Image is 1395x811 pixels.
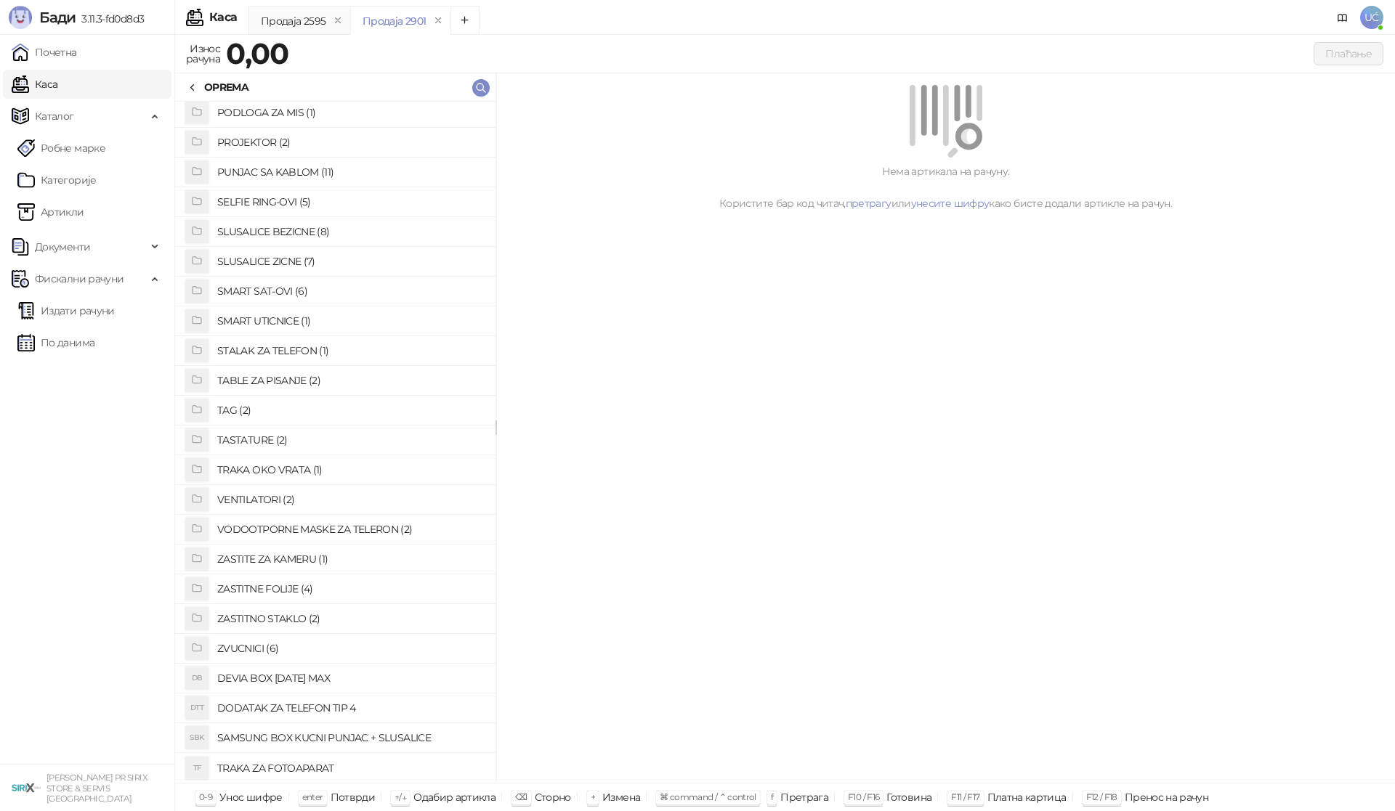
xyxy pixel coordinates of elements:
div: grid [175,102,496,783]
span: + [591,791,595,802]
div: Каса [209,12,237,23]
div: Нема артикала на рачуну. Користите бар код читач, или како бисте додали артикле на рачун. [514,163,1378,211]
span: Фискални рачуни [35,264,124,293]
h4: SLUSALICE BEZICNE (8) [217,220,484,243]
h4: TABLE ZA PISANJE (2) [217,369,484,392]
div: Готовина [886,788,931,807]
h4: PODLOGA ZA MIS (1) [217,101,484,124]
span: F12 / F18 [1086,791,1117,802]
span: F10 / F16 [848,791,879,802]
a: По данима [17,328,94,357]
h4: VODOOTPORNE MASKE ZA TELERON (2) [217,518,484,541]
h4: ZVUCNICI (6) [217,637,484,660]
span: F11 / F17 [951,791,979,802]
h4: SMART SAT-OVI (6) [217,280,484,303]
button: Add tab [450,6,480,35]
a: претрагу [846,197,891,210]
span: Каталог [35,102,74,131]
div: TF [185,757,209,780]
h4: ZASTITNO STAKLO (2) [217,607,484,630]
div: Претрага [780,788,828,807]
h4: VENTILATORI (2) [217,488,484,511]
span: ↑/↓ [395,791,406,802]
a: Категорије [17,166,97,195]
span: ⌘ command / ⌃ control [660,791,756,802]
span: enter [302,791,323,802]
span: 0-9 [199,791,212,802]
h4: DODATAK ZA TELEFON TIP 4 [217,696,484,720]
button: Плаћање [1314,42,1383,65]
a: Каса [12,70,57,99]
h4: PROJEKTOR (2) [217,131,484,154]
h4: STALAK ZA TELEFON (1) [217,339,484,362]
h4: TRAKA ZA FOTOAPARAT [217,757,484,780]
a: ArtikliАртикли [17,197,84,227]
div: Продаја 2595 [261,13,325,29]
small: [PERSON_NAME] PR SIRIX STORE & SERVIS [GEOGRAPHIC_DATA] [46,773,147,804]
a: Издати рачуни [17,296,115,325]
img: Logo [9,6,32,29]
h4: SAMSUNG BOX KUCNI PUNJAC + SLUSALICE [217,726,484,749]
div: Унос шифре [219,788,283,807]
h4: ZASTITE ZA KAMERU (1) [217,547,484,571]
span: UĆ [1360,6,1383,29]
h4: SELFIE RING-OVI (5) [217,190,484,213]
span: ⌫ [515,791,527,802]
a: Документација [1331,6,1354,29]
span: 3.11.3-fd0d8d3 [76,12,144,25]
div: Продаја 2901 [363,13,426,29]
div: Платна картица [987,788,1067,807]
a: Почетна [12,38,77,67]
span: Документи [35,232,90,261]
strong: 0,00 [226,36,288,71]
a: унесите шифру [911,197,990,210]
div: Сторно [535,788,571,807]
h4: SMART UTICNICE (1) [217,309,484,333]
button: remove [328,15,347,27]
div: Одабир артикла [413,788,496,807]
h4: DEVIA BOX [DATE] MAX [217,667,484,690]
div: Измена [602,788,640,807]
div: OPREMA [204,79,248,95]
div: DB [185,667,209,690]
a: Робне марке [17,134,105,163]
h4: PUNJAC SA KABLOM (11) [217,160,484,184]
button: remove [429,15,448,27]
div: SBK [185,726,209,749]
img: 64x64-companyLogo-cb9a1907-c9b0-4601-bb5e-5084e694c383.png [12,773,41,802]
h4: TRAKA OKO VRATA (1) [217,458,484,481]
h4: TAG (2) [217,399,484,422]
div: Износ рачуна [183,39,223,68]
h4: ZASTITNE FOLIJE (4) [217,577,484,600]
div: Потврди [331,788,376,807]
span: Бади [39,9,76,26]
span: f [771,791,773,802]
div: Пренос на рачун [1125,788,1208,807]
h4: TASTATURE (2) [217,428,484,452]
h4: SLUSALICE ZICNE (7) [217,250,484,273]
div: DTT [185,696,209,720]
